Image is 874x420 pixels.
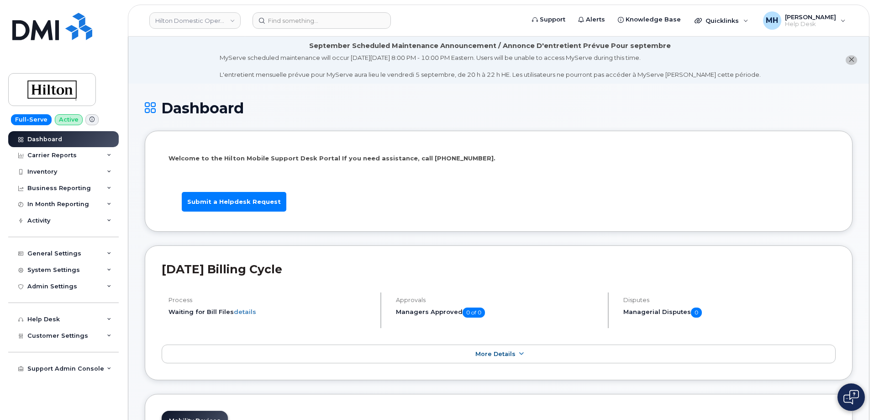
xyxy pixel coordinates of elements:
[846,55,857,65] button: close notification
[168,297,373,303] h4: Process
[162,262,836,276] h2: [DATE] Billing Cycle
[182,192,286,212] a: Submit a Helpdesk Request
[145,100,853,116] h1: Dashboard
[168,154,829,163] p: Welcome to the Hilton Mobile Support Desk Portal If you need assistance, call [PHONE_NUMBER].
[396,297,600,303] h4: Approvals
[168,308,373,316] li: Waiting for Bill Files
[463,308,485,318] span: 0 of 0
[843,390,859,404] img: Open chat
[220,53,761,79] div: MyServe scheduled maintenance will occur [DATE][DATE] 8:00 PM - 10:00 PM Eastern. Users will be u...
[691,308,702,318] span: 0
[623,308,836,318] h5: Managerial Disputes
[475,351,516,357] span: More Details
[396,308,600,318] h5: Managers Approved
[309,41,671,51] div: September Scheduled Maintenance Announcement / Annonce D'entretient Prévue Pour septembre
[234,308,256,315] a: details
[623,297,836,303] h4: Disputes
